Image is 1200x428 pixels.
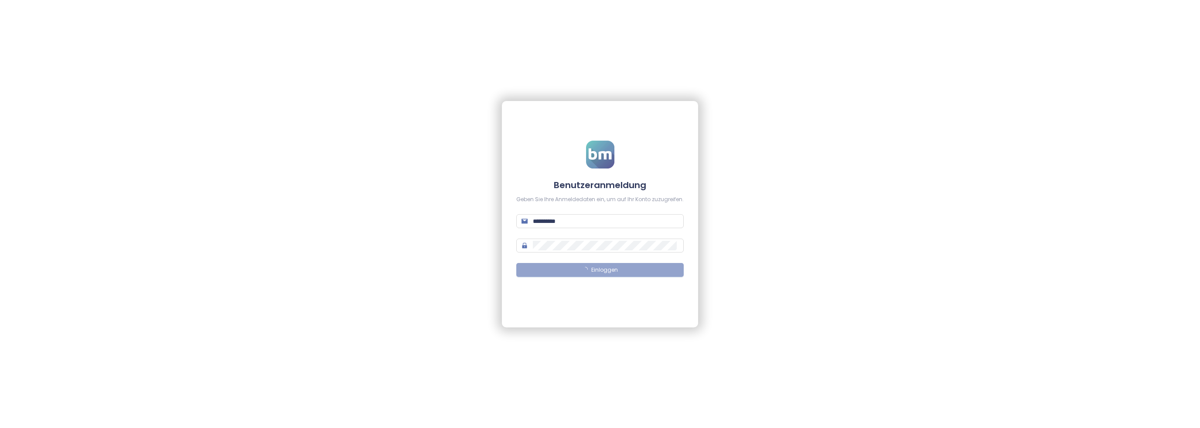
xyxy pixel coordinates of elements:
[516,263,684,277] button: Einloggen
[582,266,589,273] span: loading
[516,195,684,204] div: Geben Sie Ihre Anmeldedaten ein, um auf Ihr Konto zuzugreifen.
[522,243,528,249] span: lock
[586,141,614,169] img: logo
[522,218,528,224] span: mail
[516,179,684,191] h4: Benutzeranmeldung
[591,266,618,274] span: Einloggen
